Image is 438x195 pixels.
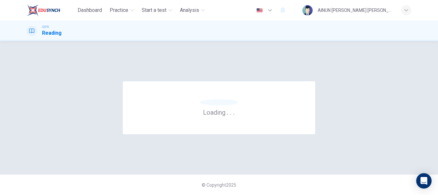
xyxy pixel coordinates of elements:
[139,4,175,16] button: Start a test
[302,5,313,15] img: Profile picture
[42,25,49,29] span: CEFR
[256,8,264,13] img: en
[233,106,235,117] h6: .
[203,108,235,116] h6: Loading
[110,6,128,14] span: Practice
[230,106,232,117] h6: .
[75,4,105,16] button: Dashboard
[416,173,432,189] div: Open Intercom Messenger
[177,4,207,16] button: Analysis
[42,29,62,37] h1: Reading
[107,4,137,16] button: Practice
[202,182,236,188] span: © Copyright 2025
[78,6,102,14] span: Dashboard
[226,106,229,117] h6: .
[318,6,393,14] div: AINUN [PERSON_NAME] [PERSON_NAME]
[142,6,166,14] span: Start a test
[180,6,199,14] span: Analysis
[27,4,75,17] a: EduSynch logo
[27,4,60,17] img: EduSynch logo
